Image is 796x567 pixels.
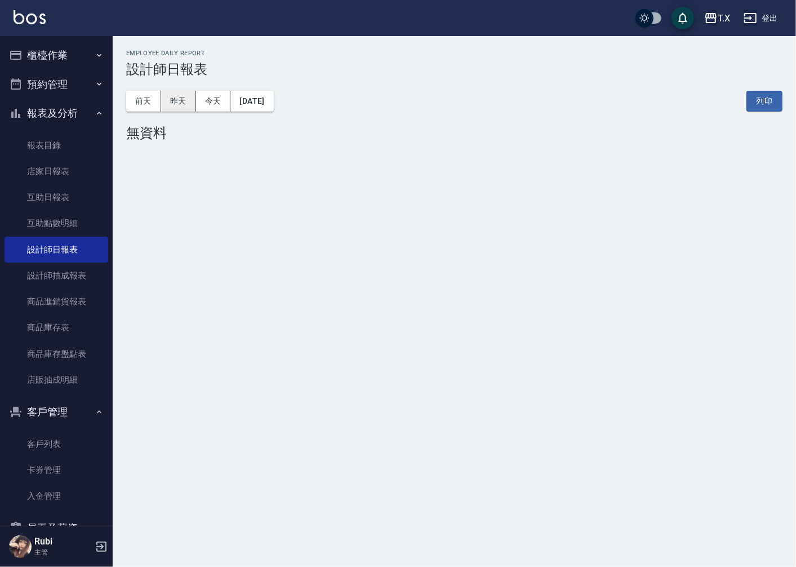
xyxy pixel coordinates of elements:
[14,10,46,24] img: Logo
[718,11,730,25] div: T.X
[5,70,108,99] button: 預約管理
[5,341,108,367] a: 商品庫存盤點表
[196,91,231,112] button: 今天
[5,184,108,210] a: 互助日報表
[700,7,735,30] button: T.X
[5,289,108,314] a: 商品進銷貨報表
[161,91,196,112] button: 昨天
[5,314,108,340] a: 商品庫存表
[5,99,108,128] button: 報表及分析
[34,536,92,547] h5: Rubi
[126,125,782,141] div: 無資料
[126,91,161,112] button: 前天
[746,91,782,112] button: 列印
[5,513,108,543] button: 員工及薪資
[5,158,108,184] a: 店家日報表
[5,483,108,509] a: 入金管理
[5,457,108,483] a: 卡券管理
[126,50,782,57] h2: Employee Daily Report
[739,8,782,29] button: 登出
[672,7,694,29] button: save
[5,210,108,236] a: 互助點數明細
[34,547,92,557] p: 主管
[5,41,108,70] button: 櫃檯作業
[5,367,108,393] a: 店販抽成明細
[126,61,782,77] h3: 設計師日報表
[5,397,108,427] button: 客戶管理
[230,91,273,112] button: [DATE]
[5,431,108,457] a: 客戶列表
[5,132,108,158] a: 報表目錄
[5,237,108,263] a: 設計師日報表
[9,535,32,558] img: Person
[5,263,108,289] a: 設計師抽成報表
